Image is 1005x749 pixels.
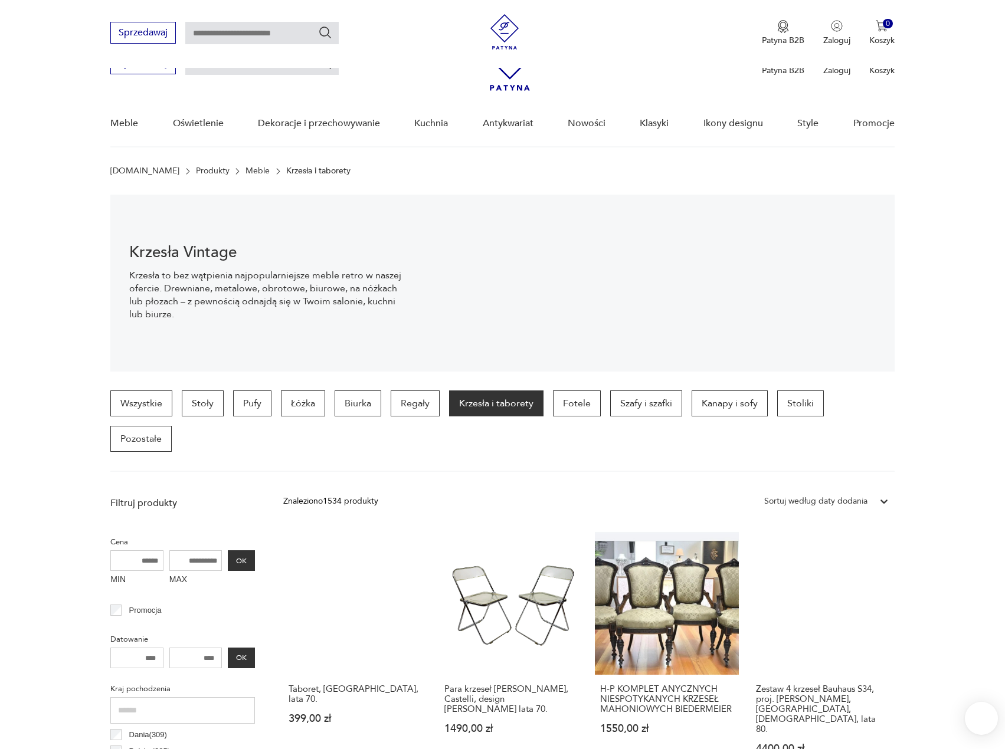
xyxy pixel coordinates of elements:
[703,101,763,146] a: Ikony designu
[110,101,138,146] a: Meble
[762,35,804,46] p: Patyna B2B
[600,684,734,714] h3: H-P KOMPLET ANYCZNYCH NIESPOTYKANYCH KRZESEŁ MAHONIOWYCH BIEDERMEIER
[110,166,179,176] a: [DOMAIN_NAME]
[129,245,405,259] h1: Krzesła Vintage
[831,20,843,32] img: Ikonka użytkownika
[245,166,270,176] a: Meble
[764,495,867,508] div: Sortuj według daty dodania
[281,390,325,416] a: Łóżka
[110,60,176,68] a: Sprzedawaj
[424,195,895,372] img: bc88ca9a7f9d98aff7d4658ec262dcea.jpg
[823,35,850,46] p: Zaloguj
[568,101,605,146] a: Nowości
[335,390,381,416] a: Biurka
[110,536,255,548] p: Cena
[129,728,167,741] p: Dania ( 309 )
[110,390,172,416] a: Wszystkie
[110,571,163,590] label: MIN
[876,20,888,32] img: Ikona koszyka
[869,65,895,76] p: Koszyk
[777,390,824,416] a: Stoliki
[110,682,255,695] p: Kraj pochodzenia
[110,29,176,38] a: Sprzedawaj
[228,550,255,571] button: OK
[286,166,351,176] p: Krzesła i taborety
[869,35,895,46] p: Koszyk
[449,390,544,416] a: Krzesła i taborety
[640,101,669,146] a: Klasyki
[692,390,768,416] a: Kanapy i sofy
[487,14,522,50] img: Patyna - sklep z meblami i dekoracjami vintage
[853,101,895,146] a: Promocje
[110,633,255,646] p: Datowanie
[289,684,422,704] h3: Taboret, [GEOGRAPHIC_DATA], lata 70.
[797,101,819,146] a: Style
[233,390,271,416] a: Pufy
[283,495,378,508] div: Znaleziono 1534 produkty
[391,390,440,416] a: Regały
[600,724,734,734] p: 1550,00 zł
[444,684,578,714] h3: Para krzeseł [PERSON_NAME], Castelli, design [PERSON_NAME] lata 70.
[258,101,380,146] a: Dekoracje i przechowywanie
[129,604,162,617] p: Promocja
[762,65,804,76] p: Patyna B2B
[169,571,222,590] label: MAX
[173,101,224,146] a: Oświetlenie
[110,497,255,510] p: Filtruj produkty
[110,22,176,44] button: Sprzedawaj
[762,20,804,46] a: Ikona medaluPatyna B2B
[483,101,533,146] a: Antykwariat
[756,684,889,734] h3: Zestaw 4 krzeseł Bauhaus S34, proj. [PERSON_NAME], [GEOGRAPHIC_DATA], [DEMOGRAPHIC_DATA], lata 80.
[553,390,601,416] a: Fotele
[196,166,230,176] a: Produkty
[823,20,850,46] button: Zaloguj
[318,25,332,40] button: Szukaj
[823,65,850,76] p: Zaloguj
[289,714,422,724] p: 399,00 zł
[777,20,789,33] img: Ikona medalu
[965,702,998,735] iframe: Smartsupp widget button
[228,648,255,668] button: OK
[110,426,172,452] a: Pozostałe
[610,390,682,416] a: Szafy i szafki
[869,20,895,46] button: 0Koszyk
[883,19,893,29] div: 0
[444,724,578,734] p: 1490,00 zł
[129,269,405,321] p: Krzesła to bez wątpienia najpopularniejsze meble retro w naszej ofercie. Drewniane, metalowe, obr...
[414,101,448,146] a: Kuchnia
[762,20,804,46] button: Patyna B2B
[182,390,224,416] a: Stoły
